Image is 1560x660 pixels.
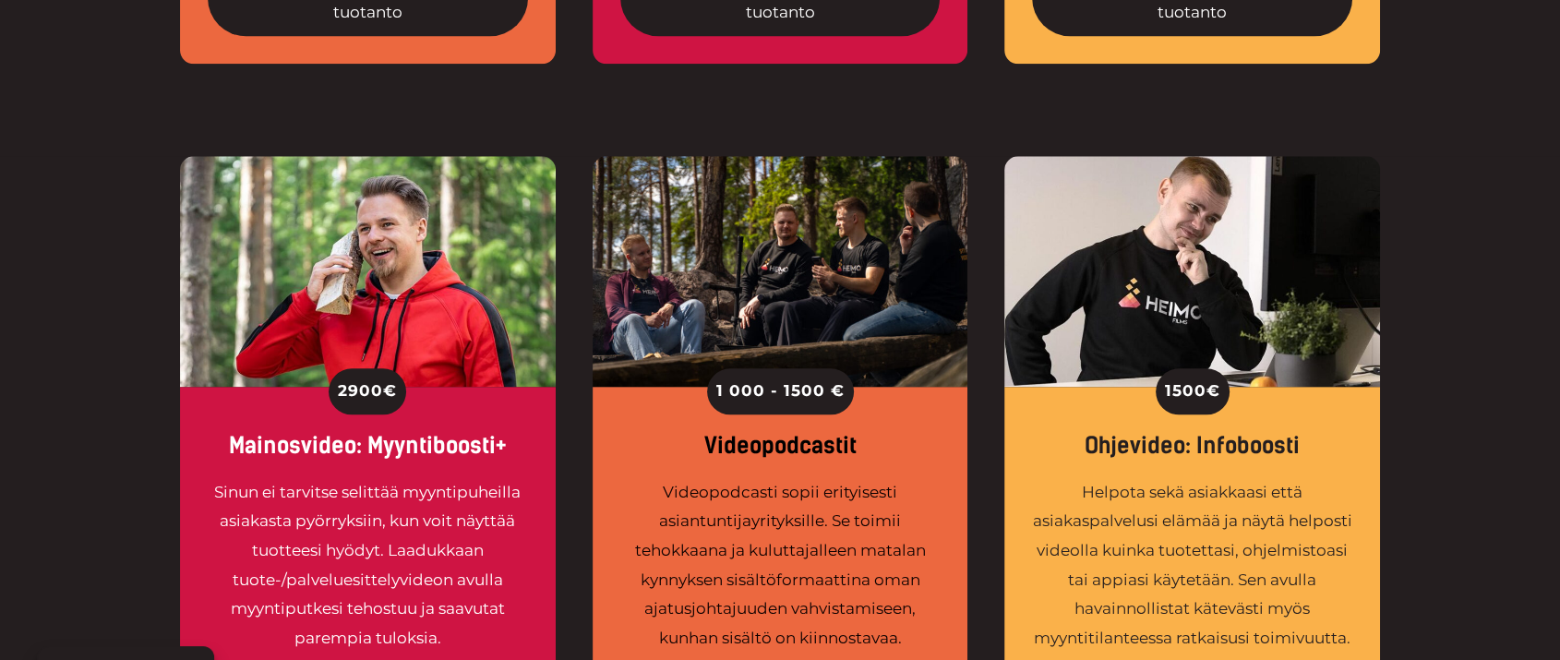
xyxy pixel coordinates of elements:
div: Mainosvideo: Myyntiboosti+ [208,433,528,460]
div: Videopodcastit [620,433,941,460]
div: Helpota sekä asiakkaasi että asiakaspalvelusi elämää ja näytä helposti videolla kuinka tuotettasi... [1032,478,1352,653]
div: Ohjevideo: Infoboosti [1032,433,1352,460]
img: Ohjevideo kertoo helposti, miten ohjelmistosi tai sovelluksesi toimii. [1004,156,1380,387]
span: € [1206,377,1220,406]
div: 1 000 - 1500 € [707,368,854,414]
img: Videopodcastissa kannattaa esiintyä 1-3 henkilöä. [593,156,968,387]
div: 1500 [1156,368,1230,414]
div: Sinun ei tarvitse selittää myyntipuheilla asiakasta pyörryksiin, kun voit näyttää tuotteesi hyödy... [208,478,528,653]
span: € [383,377,397,406]
div: 2900 [329,368,406,414]
img: B2B-myyntiprosessi hyötyy rutkasti videotuotannosta. [180,156,556,387]
div: Videopodcasti sopii erityisesti asiantuntijayrityksille. Se toimii tehokkaana ja kuluttajalleen m... [620,478,941,653]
